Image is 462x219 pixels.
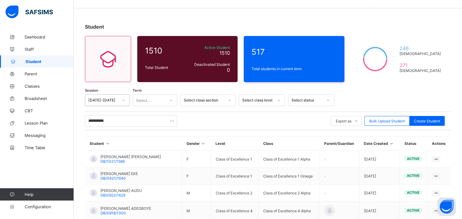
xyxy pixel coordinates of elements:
th: Student [85,137,182,151]
span: Student [26,59,74,64]
th: Parent/Guardian [319,137,360,151]
th: Level [211,137,259,151]
span: Staff [25,47,74,52]
button: Open asap [437,197,456,216]
i: Sort in Ascending Order [389,141,394,146]
span: Create Student [414,119,440,123]
span: Broadsheet [25,96,74,101]
span: Lesson Plan [25,121,74,125]
td: [DATE] [359,168,400,185]
span: 246 [400,45,443,51]
th: Actions [427,137,451,151]
span: Student [85,24,104,30]
span: [PERSON_NAME] [PERSON_NAME] [100,154,161,159]
th: Class [259,137,319,151]
span: Session [85,88,98,93]
span: 517 [251,47,336,57]
i: Sort in Ascending Order [201,141,206,146]
div: Select class level [242,98,274,103]
span: [PERSON_NAME] EKE [100,171,138,176]
span: Help [25,192,74,197]
span: 0 [227,67,230,73]
th: Date Created [359,137,400,151]
th: Gender [182,137,211,151]
span: CBT [25,108,74,113]
td: F [182,151,211,168]
span: [DEMOGRAPHIC_DATA] [400,68,443,73]
span: Bulk Upload Student [369,119,405,123]
span: Configuration [25,204,74,209]
td: Class of Excellence 2 [211,185,259,201]
td: [DATE] [359,185,400,201]
td: Class of Excellence 1 [211,151,259,168]
span: GB/0421/1540 [100,176,126,181]
td: F [182,168,211,185]
td: Class of Excellence 1 Omega [259,168,319,185]
span: GB/1021/1586 [100,159,125,164]
div: Select... [136,94,150,106]
span: 1510 [145,46,183,55]
span: Term [133,88,142,93]
td: Class of Excellence 1 Alpha [259,151,319,168]
span: [DEMOGRAPHIC_DATA] [400,51,443,56]
span: Total students in current term [251,66,336,71]
span: GB/0918/1300 [100,211,126,215]
span: Export as [336,119,352,123]
th: Status [400,137,428,151]
td: Class of Excellence 2 Alpha [259,185,319,201]
span: Active Student [187,45,230,50]
span: Deactivated Student [187,62,230,67]
td: Class of Excellence 1 [211,168,259,185]
span: 1510 [219,50,230,56]
div: Select class section [184,98,224,103]
span: GB/0922/1629 [100,193,125,197]
div: Select status [291,98,323,103]
td: [DATE] [359,151,400,168]
span: Messaging [25,133,74,138]
span: Parent [25,71,74,76]
span: active [407,173,420,178]
img: safsims [6,6,53,18]
span: 271 [400,62,443,68]
span: [PERSON_NAME] AUDU [100,188,142,193]
div: Total Student [143,64,185,71]
td: M [182,185,211,201]
div: [DATE]-[DATE] [88,98,118,103]
span: Classes [25,84,74,89]
span: active [407,208,420,213]
span: active [407,157,420,161]
i: Sort in Ascending Order [105,141,110,146]
span: Time Table [25,145,74,150]
span: active [407,190,420,195]
span: Dashboard [25,34,74,39]
span: [PERSON_NAME] ADEGBOYE [100,206,151,211]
